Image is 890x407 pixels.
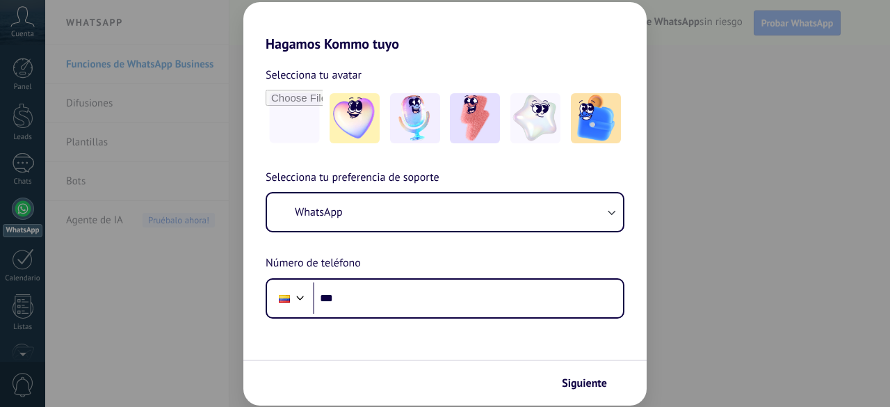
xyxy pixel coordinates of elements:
h2: Hagamos Kommo tuyo [243,2,647,52]
img: -2.jpeg [390,93,440,143]
span: Selecciona tu avatar [266,66,362,84]
span: Selecciona tu preferencia de soporte [266,169,439,187]
button: WhatsApp [267,193,623,231]
img: -3.jpeg [450,93,500,143]
span: Número de teléfono [266,255,361,273]
button: Siguiente [556,372,626,395]
span: WhatsApp [295,205,343,219]
img: -4.jpeg [510,93,560,143]
img: -5.jpeg [571,93,621,143]
div: Colombia: + 57 [271,284,298,313]
span: Siguiente [562,378,607,388]
img: -1.jpeg [330,93,380,143]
